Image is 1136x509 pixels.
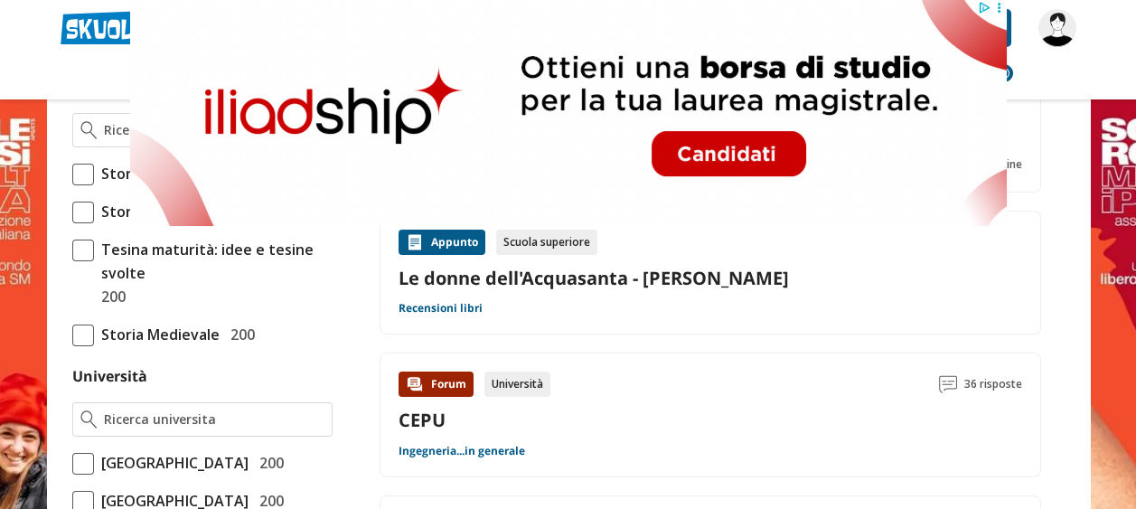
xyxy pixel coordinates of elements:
[94,285,126,308] span: 200
[104,121,324,139] input: Ricerca materia o esame
[406,233,424,251] img: Appunti contenuto
[406,375,424,393] img: Forum contenuto
[496,230,597,255] div: Scuola superiore
[94,162,262,185] span: Storia Contemporanea
[252,451,284,475] span: 200
[964,372,1022,397] span: 36 risposte
[94,238,333,285] span: Tesina maturità: idee e tesine svolte
[399,372,474,397] div: Forum
[104,410,324,429] input: Ricerca universita
[94,323,220,346] span: Storia Medievale
[399,230,485,255] div: Appunto
[399,408,446,432] a: CEPU
[939,375,957,393] img: Commenti lettura
[80,121,98,139] img: Ricerca materia o esame
[484,372,550,397] div: Università
[94,451,249,475] span: [GEOGRAPHIC_DATA]
[80,410,98,429] img: Ricerca universita
[399,444,525,458] a: Ingegneria...in generale
[399,266,1022,290] a: Le donne dell'Acquasanta - [PERSON_NAME]
[399,301,483,316] a: Recensioni libri
[94,200,211,223] span: Storia Moderna
[1038,9,1076,47] img: p1imperator
[223,323,255,346] span: 200
[72,366,147,386] label: Università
